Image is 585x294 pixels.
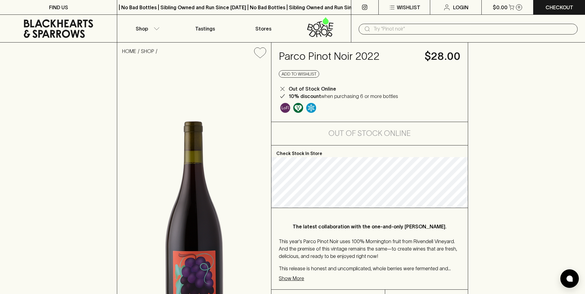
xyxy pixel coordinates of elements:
a: Wonderful as is, but a slight chill will enhance the aromatics and give it a beautiful crunch. [305,101,318,114]
b: 10% discount [289,93,321,99]
p: Stores [255,25,271,32]
a: Some may call it natural, others minimum intervention, either way, it’s hands off & maybe even a ... [279,101,292,114]
a: Stores [234,15,292,42]
button: Add to wishlist [252,45,269,61]
h4: $28.00 [425,50,460,63]
p: Checkout [546,4,573,11]
button: Add to wishlist [279,70,319,78]
a: SHOP [141,48,154,54]
img: Chilled Red [306,103,316,113]
p: Login [453,4,468,11]
p: Check Stock In Store [271,145,468,157]
p: Wishlist [397,4,420,11]
a: Made without the use of any animal products. [292,101,305,114]
img: bubble-icon [566,276,573,282]
p: The latest collaboration with the one-and-only [PERSON_NAME]. [291,223,448,230]
p: Out of Stock Online [289,85,336,92]
a: Tastings [176,15,234,42]
p: FIND US [49,4,68,11]
p: $0.00 [493,4,508,11]
p: This year's Parco Pinot Noir uses 100% Mornington fruit from Rivendell Vineyard. And the premise ... [279,238,460,260]
p: Show More [279,275,304,282]
h4: Parco Pinot Noir 2022 [279,50,417,63]
input: Try "Pinot noir" [373,24,573,34]
p: when purchasing 6 or more bottles [289,92,398,100]
p: Tastings [195,25,215,32]
a: HOME [122,48,136,54]
img: Lo-Fi [280,103,290,113]
p: Shop [136,25,148,32]
p: This release is honest and uncomplicated, whole berries were fermented and pressed as soon as the... [279,265,460,272]
img: Vegan [293,103,303,113]
h5: Out of Stock Online [328,129,411,138]
button: Shop [117,15,175,42]
p: 0 [518,6,520,9]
